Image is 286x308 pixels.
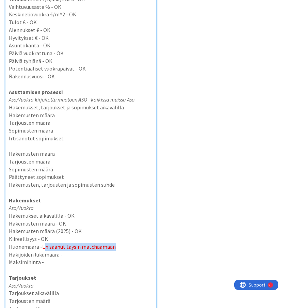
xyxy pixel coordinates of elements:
[9,150,153,158] p: Hakemusten määrä
[9,243,153,251] p: Huonemäärä -
[9,251,153,259] p: Hakijoiden lukumäärä -
[9,158,153,166] p: Tarjousten määrä
[9,173,153,181] p: Päättyneet sopimukset
[9,119,153,127] p: Tarjousten määrä
[34,3,38,8] div: 9+
[9,297,153,305] p: Tarjousten määrä
[9,135,153,142] p: Irtisanotut sopimukset
[9,73,153,80] p: Rakennusvuosi - OK
[9,212,153,220] p: Hakemukset aikavälillä - OK
[9,26,153,34] p: Alennukset € - OK
[9,18,153,26] p: Tulot € - OK
[9,42,153,49] p: Asuntokanta - OK
[9,49,153,57] p: Päiviä vuokrattuna - OK
[9,282,34,289] em: Aso/Vuokra
[9,104,153,111] p: Hakemukset, tarjoukset ja sopimukset aikavälillä
[9,289,153,297] p: Tarjoukset aikavälillä
[9,258,153,266] p: Maksimihinta -
[9,220,153,228] p: Hakemusten määrä - OK
[9,57,153,65] p: Päiviä tyhjänä - OK
[9,3,153,11] p: Vaihtuvuusaste % - OK
[9,181,153,189] p: Hakemusten, tarjousten ja sopimusten suhde
[14,1,31,9] span: Support
[9,227,153,235] p: Hakemusten määrä (2025) - OK
[9,34,153,42] p: Hyvitykset € - OK
[9,65,153,73] p: Potentiaaliset vuokrapäivät - OK
[9,127,153,135] p: Sopimusten määrä
[9,235,153,243] p: Kiireellisyys - OK
[9,166,153,173] p: Sopimusten määrä
[9,11,153,18] p: Keskineliövuokra €/m^2 - OK
[42,243,116,250] span: En saanut täysin matchaamaan
[9,111,153,119] p: Hakemusten määrä
[9,204,34,211] em: Aso/Vuokra
[9,89,63,95] strong: Asuttamisen prosessi
[9,274,36,281] strong: Tarjoukset
[9,197,41,204] strong: Hakemukset
[9,96,134,103] em: Aso/Vuokra kirjoitettu muotoon ASO - kaikissa muissa Aso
